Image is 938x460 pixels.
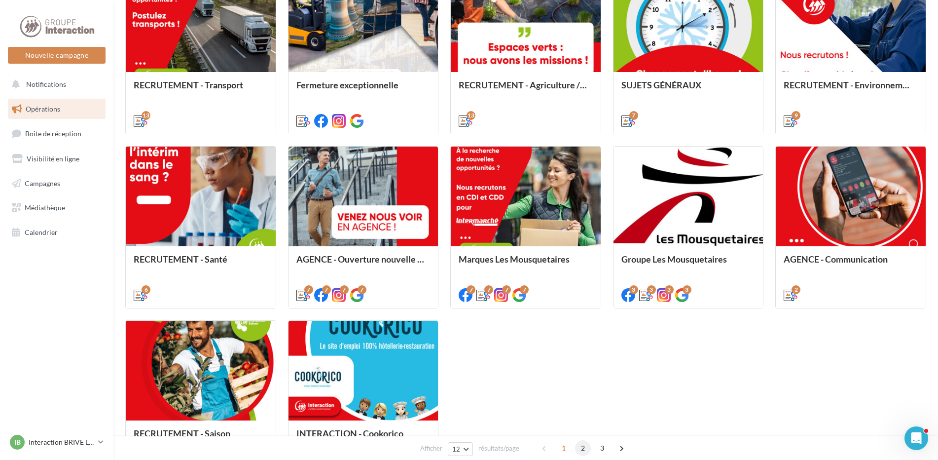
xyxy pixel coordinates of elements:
div: 7 [484,285,493,294]
span: 1 [556,440,572,456]
span: Afficher [420,444,442,453]
div: Groupe Les Mousquetaires [621,254,756,274]
span: 12 [452,445,461,453]
div: 2 [792,285,800,294]
div: 7 [304,285,313,294]
a: Calendrier [6,222,108,243]
p: Interaction BRIVE LA GAILLARDE [29,437,94,447]
span: 2 [575,440,591,456]
div: 7 [322,285,331,294]
div: 13 [467,111,475,120]
span: Visibilité en ligne [27,154,79,163]
div: Marques Les Mousquetaires [459,254,593,274]
button: Nouvelle campagne [8,47,106,64]
span: Notifications [26,80,66,88]
div: 3 [665,285,674,294]
a: IB Interaction BRIVE LA GAILLARDE [8,433,106,452]
button: Notifications [6,74,104,95]
div: 3 [683,285,691,294]
span: Médiathèque [25,203,65,212]
div: 7 [340,285,349,294]
a: Visibilité en ligne [6,149,108,169]
div: 7 [520,285,529,294]
a: Opérations [6,99,108,119]
span: 3 [594,440,610,456]
div: INTERACTION - Cookorico [296,428,431,448]
span: IB [14,437,21,447]
div: AGENCE - Ouverture nouvelle agence [296,254,431,274]
div: 7 [467,285,475,294]
div: RECRUTEMENT - Transport [134,80,268,100]
div: 7 [502,285,511,294]
span: Campagnes [25,179,60,187]
div: 3 [647,285,656,294]
div: RECRUTEMENT - Santé [134,254,268,274]
div: 6 [142,285,150,294]
div: AGENCE - Communication [784,254,918,274]
a: Boîte de réception [6,123,108,144]
a: Médiathèque [6,197,108,218]
span: Calendrier [25,228,58,236]
div: RECRUTEMENT - Environnement [784,80,918,100]
div: 3 [629,285,638,294]
div: SUJETS GÉNÉRAUX [621,80,756,100]
span: Boîte de réception [25,129,81,138]
div: 7 [358,285,366,294]
div: Fermeture exceptionnelle [296,80,431,100]
div: 13 [142,111,150,120]
button: 12 [448,442,473,456]
span: résultats/page [478,444,519,453]
iframe: Intercom live chat [904,426,928,450]
div: 7 [629,111,638,120]
a: Campagnes [6,173,108,194]
div: RECRUTEMENT - Saison [134,428,268,448]
span: Opérations [26,105,60,113]
div: 9 [792,111,800,120]
div: RECRUTEMENT - Agriculture / Espaces verts [459,80,593,100]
